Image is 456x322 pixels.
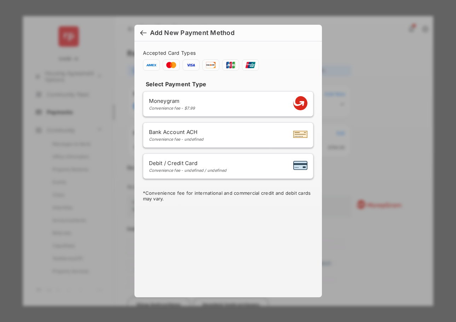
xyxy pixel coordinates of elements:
[149,106,195,111] div: Convenience fee - $7.99
[149,129,204,135] span: Bank Account ACH
[143,190,313,203] div: * Convenience fee for international and commercial credit and debit cards may vary.
[149,98,195,104] span: Moneygram
[150,29,235,37] div: Add New Payment Method
[149,160,227,166] span: Debit / Credit Card
[143,50,199,56] span: Accepted Card Types
[149,137,204,142] div: Convenience fee - undefined
[143,81,313,88] h4: Select Payment Type
[149,168,227,173] div: Convenience fee - undefined / undefined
